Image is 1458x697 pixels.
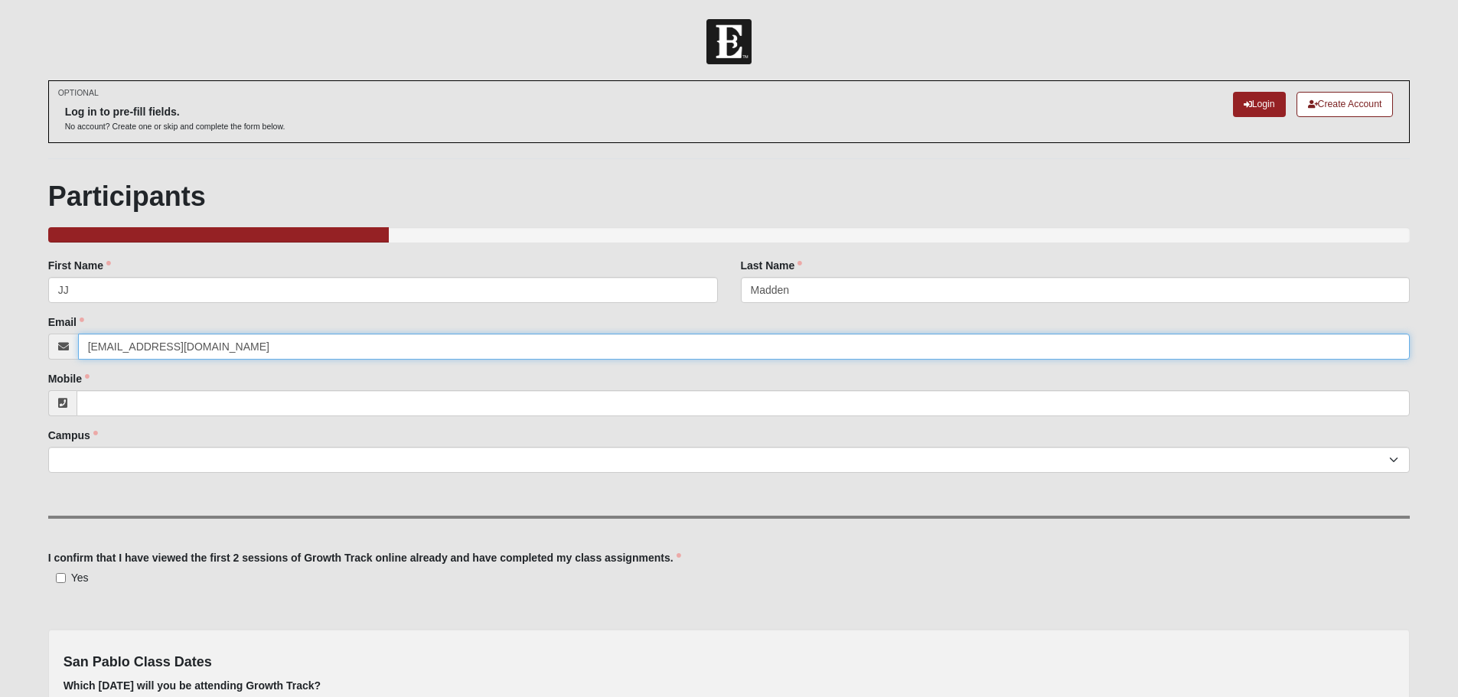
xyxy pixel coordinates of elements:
[56,573,66,583] input: Yes
[48,258,111,273] label: First Name
[48,550,681,565] label: I confirm that I have viewed the first 2 sessions of Growth Track online already and have complet...
[706,19,752,64] img: Church of Eleven22 Logo
[1233,92,1286,117] a: Login
[64,654,1395,671] h4: San Pablo Class Dates
[741,258,803,273] label: Last Name
[48,371,90,386] label: Mobile
[48,314,84,330] label: Email
[1297,92,1394,117] a: Create Account
[71,572,89,584] span: Yes
[64,678,321,693] label: Which [DATE] will you be attending Growth Track?
[65,106,285,119] h6: Log in to pre-fill fields.
[65,121,285,132] p: No account? Create one or skip and complete the form below.
[48,180,1411,213] h1: Participants
[58,87,99,99] small: OPTIONAL
[48,428,98,443] label: Campus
